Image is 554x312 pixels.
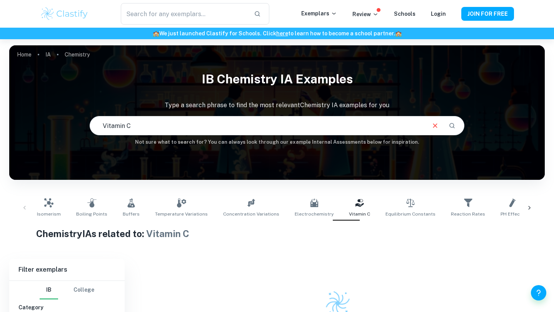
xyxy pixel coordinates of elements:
[9,67,545,91] h1: IB Chemistry IA examples
[446,119,459,132] button: Search
[40,281,94,299] div: Filter type choice
[45,49,51,60] a: IA
[2,29,552,38] h6: We just launched Clastify for Schools. Click to learn how to become a school partner.
[501,211,524,217] span: pH Effects
[9,138,545,146] h6: Not sure what to search for? You can always look through our example Internal Assessments below f...
[146,228,189,239] span: Vitamin C
[295,211,334,217] span: Electrochemistry
[395,30,402,37] span: 🏫
[301,9,337,18] p: Exemplars
[123,211,140,217] span: Buffers
[531,285,546,300] button: Help and Feedback
[90,115,425,136] input: E.g. enthalpy of combustion, Winkler method, phosphate and temperature...
[431,11,446,17] a: Login
[40,6,89,22] img: Clastify logo
[17,49,32,60] a: Home
[276,30,288,37] a: here
[451,211,485,217] span: Reaction Rates
[223,211,279,217] span: Concentration Variations
[37,211,61,217] span: Isomerism
[73,281,94,299] button: College
[155,211,208,217] span: Temperature Variations
[349,211,370,217] span: Vitamin C
[9,101,545,110] p: Type a search phrase to find the most relevant Chemistry IA examples for you
[65,50,90,59] p: Chemistry
[385,211,436,217] span: Equilibrium Constants
[461,7,514,21] button: JOIN FOR FREE
[428,118,442,133] button: Clear
[18,303,115,312] h6: Category
[76,211,107,217] span: Boiling Points
[40,281,58,299] button: IB
[153,30,159,37] span: 🏫
[36,227,518,241] h1: Chemistry IAs related to:
[121,3,248,25] input: Search for any exemplars...
[352,10,379,18] p: Review
[394,11,415,17] a: Schools
[9,259,125,280] h6: Filter exemplars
